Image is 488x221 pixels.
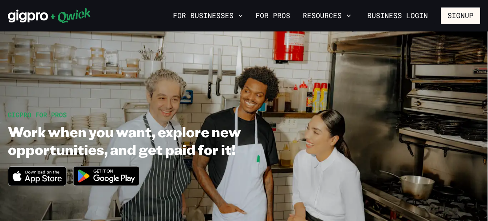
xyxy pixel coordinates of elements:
button: Signup [441,7,480,24]
button: Resources [300,9,354,22]
a: Business Login [361,7,435,24]
img: Get it on Google Play [68,161,145,191]
a: For Pros [252,9,293,22]
h1: Work when you want, explore new opportunities, and get paid for it! [8,123,291,158]
button: For Businesses [170,9,246,22]
span: GIGPRO FOR PROS [8,110,67,119]
a: Download on the App Store [8,179,67,188]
